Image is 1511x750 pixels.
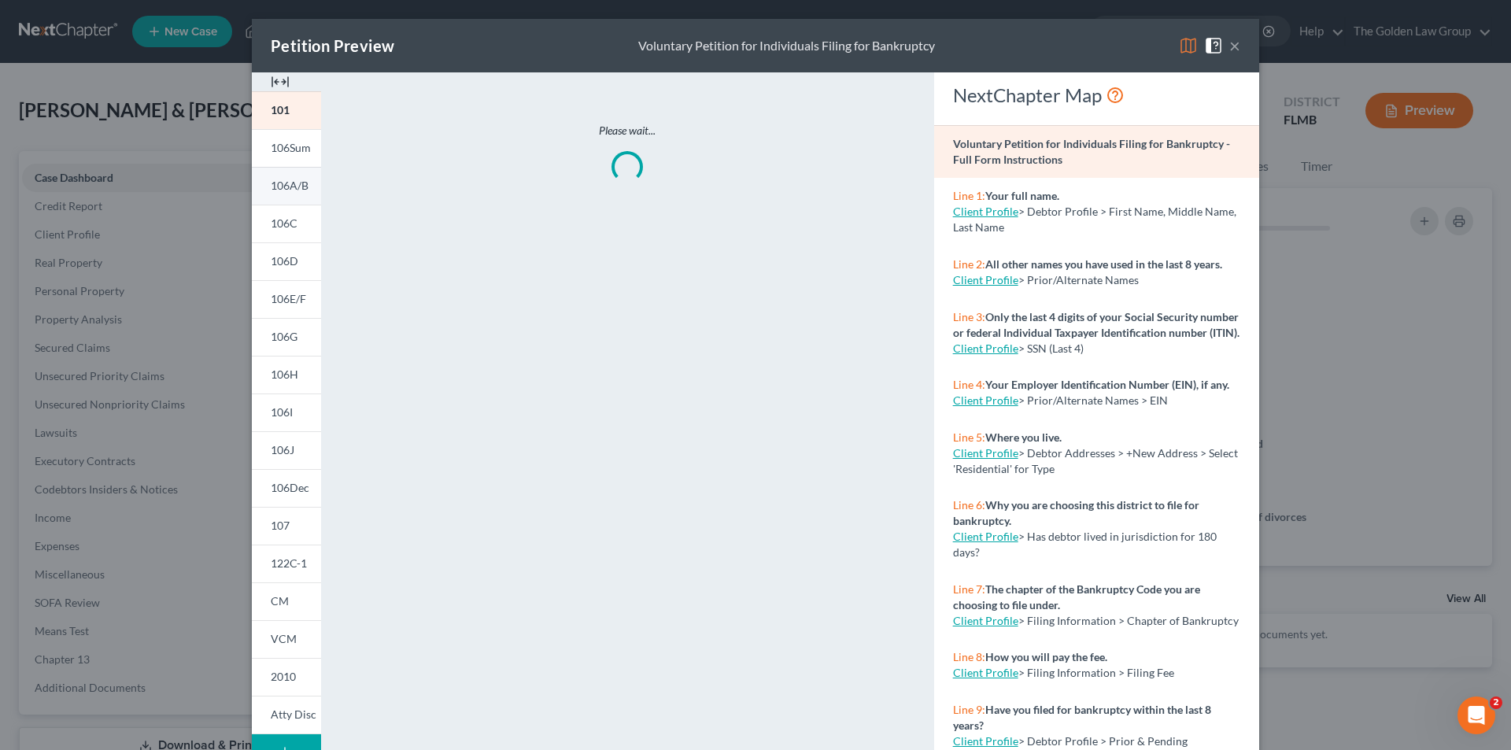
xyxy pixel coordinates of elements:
span: > Has debtor lived in jurisdiction for 180 days? [953,530,1217,559]
a: Client Profile [953,393,1018,407]
div: NextChapter Map [953,83,1240,108]
strong: Voluntary Petition for Individuals Filing for Bankruptcy - Full Form Instructions [953,137,1230,166]
img: expand-e0f6d898513216a626fdd78e52531dac95497ffd26381d4c15ee2fc46db09dca.svg [271,72,290,91]
a: 122C-1 [252,545,321,582]
strong: Your full name. [985,189,1059,202]
span: Line 7: [953,582,985,596]
span: > Debtor Addresses > +New Address > Select 'Residential' for Type [953,446,1238,475]
span: 106G [271,330,297,343]
div: Voluntary Petition for Individuals Filing for Bankruptcy [638,37,935,55]
span: 106D [271,254,298,268]
span: > SSN (Last 4) [1018,342,1084,355]
a: 106J [252,431,321,469]
strong: Why you are choosing this district to file for bankruptcy. [953,498,1199,527]
span: > Debtor Profile > First Name, Middle Name, Last Name [953,205,1236,234]
span: Line 8: [953,650,985,663]
a: 107 [252,507,321,545]
span: Line 3: [953,310,985,323]
strong: How you will pay the fee. [985,650,1107,663]
span: CM [271,594,289,608]
a: 106Dec [252,469,321,507]
img: map-eea8200ae884c6f1103ae1953ef3d486a96c86aabb227e865a55264e3737af1f.svg [1179,36,1198,55]
strong: Have you filed for bankruptcy within the last 8 years? [953,703,1211,732]
a: Client Profile [953,342,1018,355]
p: Please wait... [387,123,867,139]
a: 106A/B [252,167,321,205]
a: 106D [252,242,321,280]
strong: Where you live. [985,430,1062,444]
a: 106C [252,205,321,242]
span: > Prior/Alternate Names [1018,273,1139,286]
a: 106H [252,356,321,393]
a: Client Profile [953,205,1018,218]
span: Line 4: [953,378,985,391]
a: Client Profile [953,273,1018,286]
span: > Prior/Alternate Names > EIN [1018,393,1168,407]
span: 2 [1490,696,1502,709]
a: 106I [252,393,321,431]
strong: Your Employer Identification Number (EIN), if any. [985,378,1229,391]
a: CM [252,582,321,620]
span: 106Dec [271,481,309,494]
a: 106E/F [252,280,321,318]
span: Line 1: [953,189,985,202]
a: Client Profile [953,734,1018,748]
a: 101 [252,91,321,129]
span: Line 5: [953,430,985,444]
strong: All other names you have used in the last 8 years. [985,257,1222,271]
span: 107 [271,519,290,532]
a: Client Profile [953,530,1018,543]
a: Client Profile [953,446,1018,460]
span: Line 6: [953,498,985,512]
button: × [1229,36,1240,55]
span: 122C-1 [271,556,307,570]
strong: Only the last 4 digits of your Social Security number or federal Individual Taxpayer Identificati... [953,310,1239,339]
span: 106C [271,216,297,230]
a: Client Profile [953,666,1018,679]
span: > Filing Information > Chapter of Bankruptcy [1018,614,1239,627]
span: Line 9: [953,703,985,716]
a: Atty Disc [252,696,321,734]
span: Atty Disc [271,708,316,721]
span: 106A/B [271,179,308,192]
a: 2010 [252,658,321,696]
iframe: Intercom live chat [1457,696,1495,734]
span: 2010 [271,670,296,683]
span: 106E/F [271,292,306,305]
span: 106I [271,405,293,419]
div: Petition Preview [271,35,394,57]
span: 106Sum [271,141,311,154]
span: > Filing Information > Filing Fee [1018,666,1174,679]
a: Client Profile [953,614,1018,627]
a: 106Sum [252,129,321,167]
span: Line 2: [953,257,985,271]
span: VCM [271,632,297,645]
span: 106J [271,443,294,456]
a: VCM [252,620,321,658]
strong: The chapter of the Bankruptcy Code you are choosing to file under. [953,582,1200,611]
span: 106H [271,368,298,381]
a: 106G [252,318,321,356]
img: help-close-5ba153eb36485ed6c1ea00a893f15db1cb9b99d6cae46e1a8edb6c62d00a1a76.svg [1204,36,1223,55]
span: 101 [271,103,290,116]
